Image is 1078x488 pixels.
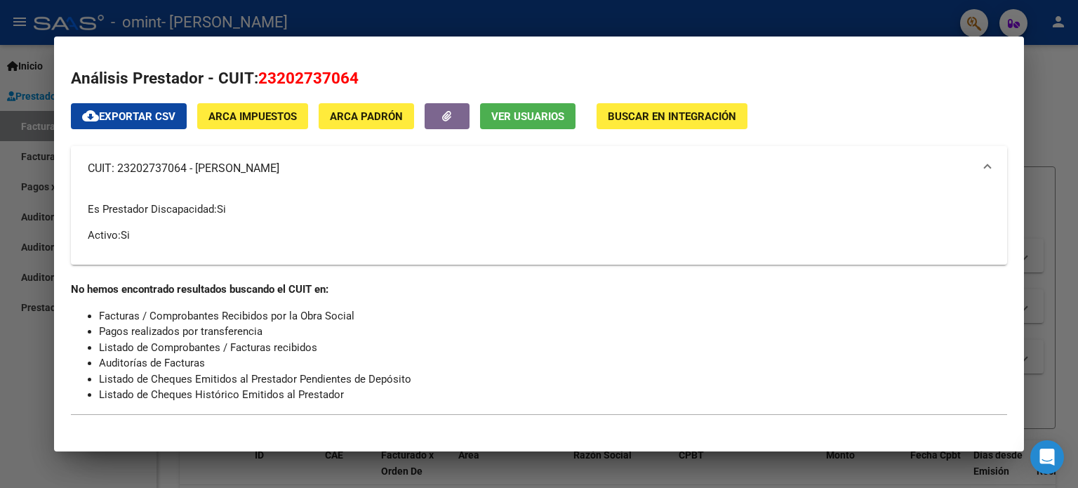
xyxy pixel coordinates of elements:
button: ARCA Impuestos [197,103,308,129]
button: Buscar en Integración [597,103,747,129]
button: ARCA Padrón [319,103,414,129]
p: Activo: [88,227,990,243]
li: Listado de Cheques Emitidos al Prestador Pendientes de Depósito [99,371,1007,388]
button: Exportar CSV [71,103,187,129]
li: Listado de Cheques Histórico Emitidos al Prestador [99,387,1007,403]
span: Ver Usuarios [491,110,564,123]
mat-panel-title: CUIT: 23202737064 - [PERSON_NAME] [88,160,973,177]
li: Listado de Comprobantes / Facturas recibidos [99,340,1007,356]
span: Buscar en Integración [608,110,736,123]
span: ARCA Impuestos [208,110,297,123]
span: Si [217,203,226,216]
div: CUIT: 23202737064 - [PERSON_NAME] [71,191,1007,265]
div: Open Intercom Messenger [1030,440,1064,474]
li: Auditorías de Facturas [99,355,1007,371]
button: Ver Usuarios [480,103,575,129]
span: Si [121,229,130,242]
li: Facturas / Comprobantes Recibidos por la Obra Social [99,308,1007,324]
strong: No hemos encontrado resultados buscando el CUIT en: [71,283,328,296]
h2: Análisis Prestador - CUIT: [71,67,1007,91]
li: Pagos realizados por transferencia [99,324,1007,340]
span: ARCA Padrón [330,110,403,123]
mat-icon: cloud_download [82,107,99,124]
span: 23202737064 [258,69,359,87]
span: Exportar CSV [82,110,175,123]
p: Es Prestador Discapacidad: [88,202,990,217]
mat-expansion-panel-header: CUIT: 23202737064 - [PERSON_NAME] [71,146,1007,191]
